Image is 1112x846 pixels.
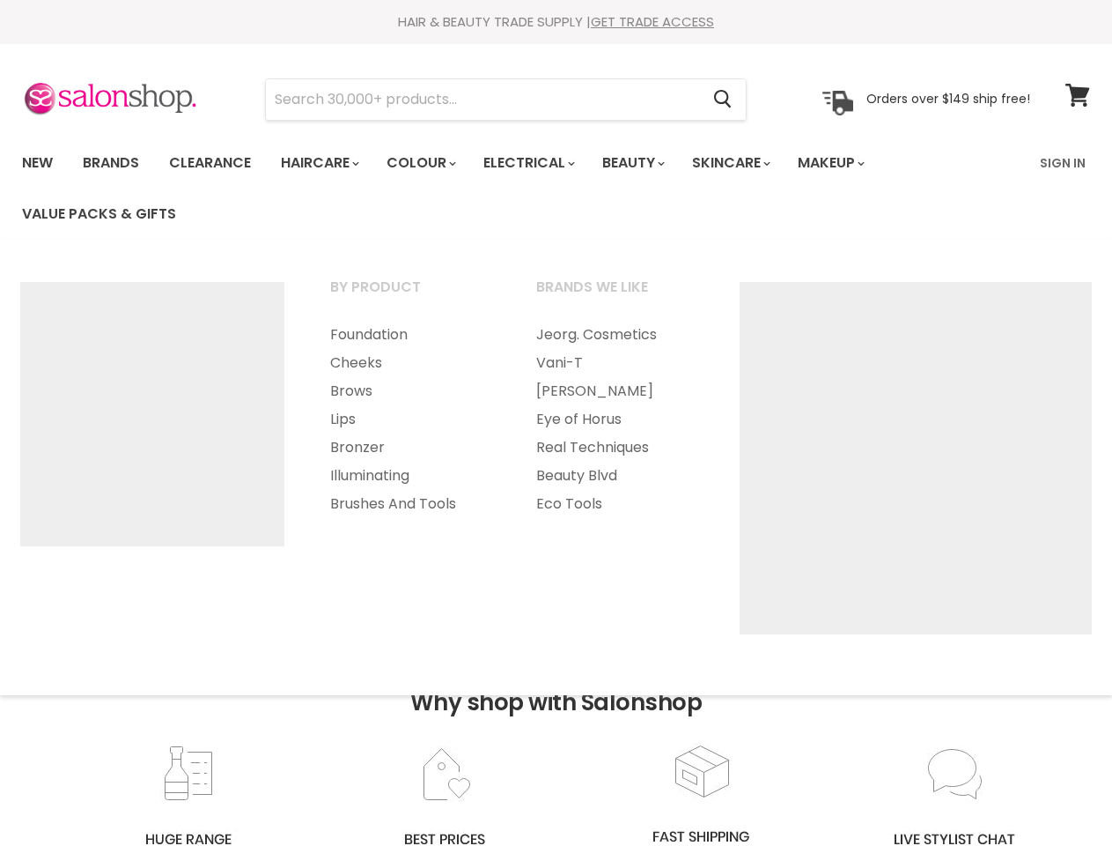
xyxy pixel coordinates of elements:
a: [PERSON_NAME] [514,377,717,405]
a: By Product [308,273,511,317]
form: Product [265,78,747,121]
p: Orders over $149 ship free! [866,91,1030,107]
a: Skincare [679,145,781,182]
a: Jeorg. Cosmetics [514,321,717,349]
a: Brands [70,145,152,182]
a: Brows [308,377,511,405]
a: Brands we like [514,273,717,317]
a: Electrical [470,145,585,182]
a: Makeup [784,145,875,182]
a: Sign In [1029,145,1096,182]
ul: Main menu [9,137,1029,240]
a: Lips [308,405,511,434]
a: New [9,145,66,182]
a: Real Techniques [514,434,717,462]
a: Vani-T [514,349,717,377]
a: Cheeks [308,349,511,377]
a: Beauty [589,145,675,182]
a: GET TRADE ACCESS [591,12,714,31]
input: Search [266,79,699,120]
button: Search [699,79,746,120]
a: Clearance [156,145,264,182]
a: Bronzer [308,434,511,462]
a: Value Packs & Gifts [9,196,189,233]
a: Eco Tools [514,490,717,518]
a: Colour [373,145,467,182]
a: Haircare [268,145,370,182]
a: Foundation [308,321,511,349]
ul: Main menu [308,321,511,518]
a: Brushes And Tools [308,490,511,518]
a: Illuminating [308,462,511,490]
a: Beauty Blvd [514,462,717,490]
a: Eye of Horus [514,405,717,434]
ul: Main menu [514,321,717,518]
